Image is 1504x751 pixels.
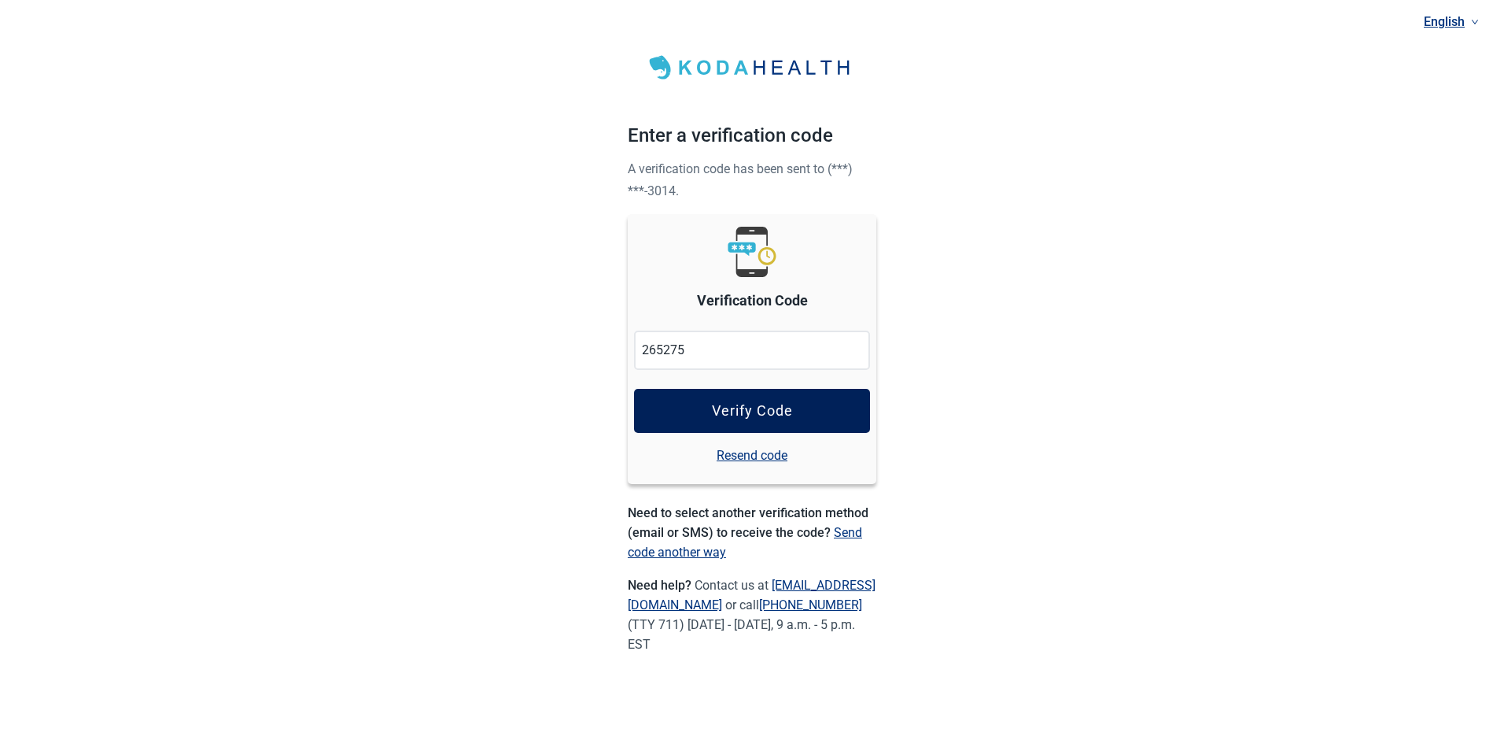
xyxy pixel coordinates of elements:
[628,578,695,593] span: Need help?
[628,597,862,632] span: or call (TTY 711)
[628,617,855,652] span: [DATE] - [DATE], 9 a.m. - 5 p.m. EST
[628,161,853,198] span: A verification code has been sent to (***) ***-3014.
[628,505,868,540] span: Need to select another verification method (email or SMS) to receive the code?
[717,446,787,465] a: Resend code
[634,389,870,433] button: Verify Code
[1471,18,1479,26] span: down
[634,331,870,370] input: Enter Code Here
[628,19,876,686] main: Main content
[712,403,793,419] div: Verify Code
[640,50,864,85] img: Koda Health
[628,578,875,612] a: [EMAIL_ADDRESS][DOMAIN_NAME]
[628,121,876,157] h1: Enter a verification code
[697,290,808,312] label: Verification Code
[628,578,875,612] span: Contact us at
[1417,9,1485,35] a: Current language: English
[759,597,862,612] a: [PHONE_NUMBER]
